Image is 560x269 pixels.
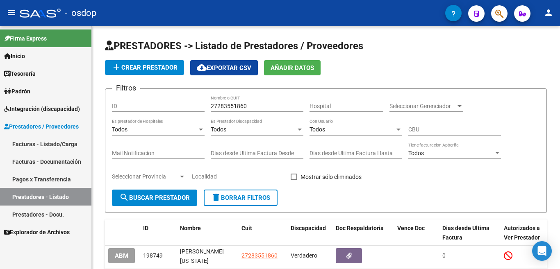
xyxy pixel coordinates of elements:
[287,219,332,246] datatable-header-cell: Discapacidad
[442,225,489,241] span: Dias desde Ultima Factura
[532,241,552,261] div: Open Intercom Messenger
[291,225,326,231] span: Discapacidad
[108,248,135,263] button: ABM
[143,252,163,259] span: 198749
[140,219,177,246] datatable-header-cell: ID
[119,194,190,201] span: Buscar Prestador
[197,64,251,72] span: Exportar CSV
[4,104,80,113] span: Integración (discapacidad)
[241,225,252,231] span: Cuit
[4,122,79,131] span: Prestadores / Proveedores
[4,69,36,78] span: Tesorería
[300,172,362,182] span: Mostrar sólo eliminados
[180,225,201,231] span: Nombre
[332,219,394,246] datatable-header-cell: Doc Respaldatoria
[397,225,425,231] span: Vence Doc
[112,173,178,180] span: Seleccionar Provincia
[264,60,321,75] button: Añadir Datos
[204,190,278,206] button: Borrar Filtros
[65,4,96,22] span: - osdop
[115,252,128,260] span: ABM
[211,194,270,201] span: Borrar Filtros
[143,225,148,231] span: ID
[112,82,140,94] h3: Filtros
[241,252,278,259] span: 27283551860
[336,225,384,231] span: Doc Respaldatoria
[105,40,363,52] span: PRESTADORES -> Listado de Prestadores / Proveedores
[112,62,121,72] mat-icon: add
[4,52,25,61] span: Inicio
[7,8,16,18] mat-icon: menu
[177,219,238,246] datatable-header-cell: Nombre
[389,103,456,110] span: Seleccionar Gerenciador
[211,126,226,133] span: Todos
[408,150,424,156] span: Todos
[197,63,207,72] mat-icon: cloud_download
[119,192,129,202] mat-icon: search
[504,225,540,241] span: Autorizados a Ver Prestador
[112,64,178,71] span: Crear Prestador
[180,247,235,264] div: [PERSON_NAME] [US_STATE]
[442,252,446,259] span: 0
[4,87,30,96] span: Padrón
[4,228,70,237] span: Explorador de Archivos
[291,252,317,259] span: Verdadero
[501,219,546,246] datatable-header-cell: Autorizados a Ver Prestador
[439,219,501,246] datatable-header-cell: Dias desde Ultima Factura
[271,64,314,72] span: Añadir Datos
[211,192,221,202] mat-icon: delete
[112,126,127,133] span: Todos
[190,60,258,75] button: Exportar CSV
[112,190,197,206] button: Buscar Prestador
[394,219,439,246] datatable-header-cell: Vence Doc
[544,8,553,18] mat-icon: person
[310,126,325,133] span: Todos
[238,219,287,246] datatable-header-cell: Cuit
[105,60,184,75] button: Crear Prestador
[4,34,47,43] span: Firma Express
